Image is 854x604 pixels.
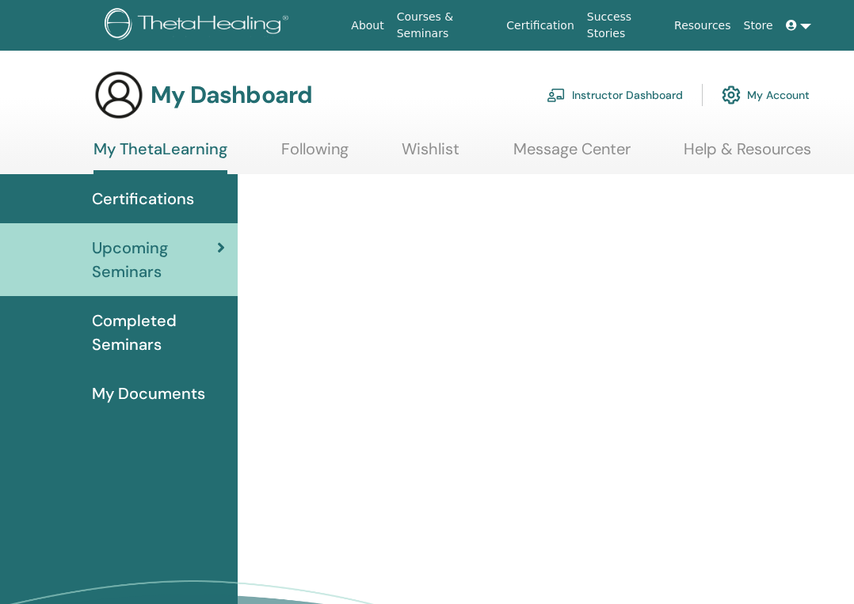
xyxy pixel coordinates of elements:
[513,139,631,170] a: Message Center
[547,78,683,112] a: Instructor Dashboard
[92,236,217,283] span: Upcoming Seminars
[92,309,225,356] span: Completed Seminars
[391,2,501,48] a: Courses & Seminars
[500,11,580,40] a: Certification
[722,82,741,108] img: cog.svg
[722,78,810,112] a: My Account
[345,11,390,40] a: About
[547,88,566,102] img: chalkboard-teacher.svg
[402,139,459,170] a: Wishlist
[93,139,227,174] a: My ThetaLearning
[684,139,811,170] a: Help & Resources
[151,81,312,109] h3: My Dashboard
[105,8,294,44] img: logo.png
[92,382,205,405] span: My Documents
[668,11,738,40] a: Resources
[738,11,780,40] a: Store
[581,2,668,48] a: Success Stories
[281,139,349,170] a: Following
[93,70,144,120] img: generic-user-icon.jpg
[92,187,194,211] span: Certifications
